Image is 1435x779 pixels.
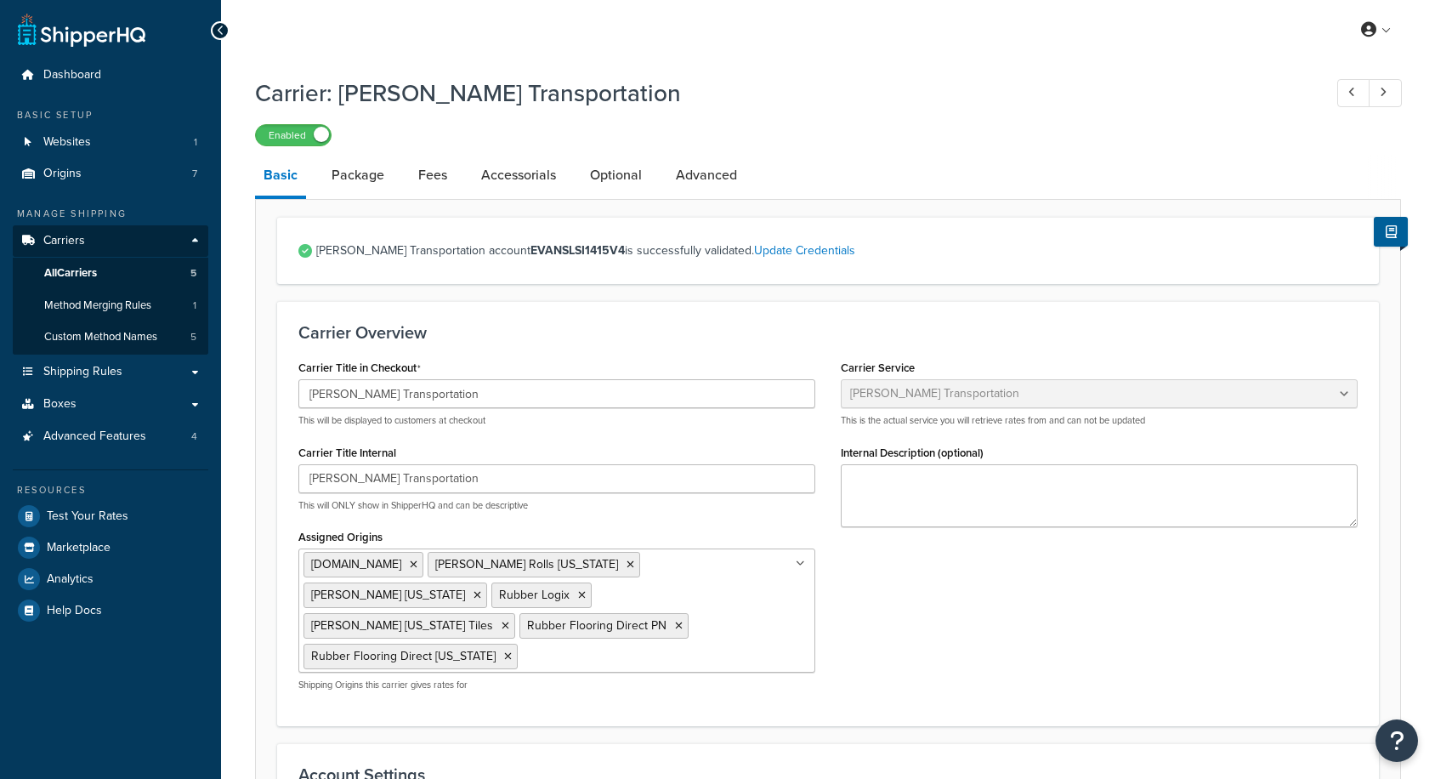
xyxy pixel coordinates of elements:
[298,414,815,427] p: This will be displayed to customers at checkout
[473,155,564,196] a: Accessorials
[13,564,208,594] a: Analytics
[754,242,855,259] a: Update Credentials
[192,167,197,181] span: 7
[44,266,97,281] span: All Carriers
[13,207,208,221] div: Manage Shipping
[311,647,496,665] span: Rubber Flooring Direct [US_STATE]
[13,225,208,257] a: Carriers
[13,321,208,353] a: Custom Method Names5
[298,361,421,375] label: Carrier Title in Checkout
[841,361,915,374] label: Carrier Service
[255,77,1306,110] h1: Carrier: [PERSON_NAME] Transportation
[1374,217,1408,247] button: Show Help Docs
[311,586,465,604] span: [PERSON_NAME] [US_STATE]
[13,225,208,355] li: Carriers
[256,125,331,145] label: Enabled
[13,108,208,122] div: Basic Setup
[13,127,208,158] li: Websites
[44,299,151,313] span: Method Merging Rules
[1369,79,1402,107] a: Next Record
[316,239,1358,263] span: [PERSON_NAME] Transportation account is successfully validated.
[530,242,625,259] strong: EVANSLSI1415V4
[13,60,208,91] a: Dashboard
[13,158,208,190] li: Origins
[13,158,208,190] a: Origins7
[190,266,196,281] span: 5
[47,509,128,524] span: Test Your Rates
[13,421,208,452] a: Advanced Features4
[43,135,91,150] span: Websites
[435,555,618,573] span: [PERSON_NAME] Rolls [US_STATE]
[13,483,208,498] div: Resources
[298,323,1358,342] h3: Carrier Overview
[1337,79,1370,107] a: Previous Record
[13,258,208,289] a: AllCarriers5
[13,290,208,321] li: Method Merging Rules
[43,397,77,412] span: Boxes
[193,299,196,313] span: 1
[13,127,208,158] a: Websites1
[255,155,306,199] a: Basic
[47,572,94,587] span: Analytics
[410,155,456,196] a: Fees
[298,446,396,459] label: Carrier Title Internal
[298,499,815,512] p: This will ONLY show in ShipperHQ and can be descriptive
[194,135,197,150] span: 1
[298,679,815,691] p: Shipping Origins this carrier gives rates for
[47,541,111,555] span: Marketplace
[13,389,208,420] a: Boxes
[13,501,208,532] a: Test Your Rates
[13,290,208,321] a: Method Merging Rules1
[43,365,122,379] span: Shipping Rules
[13,321,208,353] li: Custom Method Names
[311,555,401,573] span: [DOMAIN_NAME]
[581,155,650,196] a: Optional
[190,330,196,344] span: 5
[13,356,208,388] a: Shipping Rules
[47,604,102,618] span: Help Docs
[841,446,984,459] label: Internal Description (optional)
[527,617,666,634] span: Rubber Flooring Direct PN
[298,531,383,543] label: Assigned Origins
[191,429,197,444] span: 4
[841,414,1358,427] p: This is the actual service you will retrieve rates from and can not be updated
[499,586,570,604] span: Rubber Logix
[13,595,208,626] a: Help Docs
[667,155,746,196] a: Advanced
[43,429,146,444] span: Advanced Features
[323,155,393,196] a: Package
[1375,719,1418,762] button: Open Resource Center
[43,234,85,248] span: Carriers
[311,617,493,634] span: [PERSON_NAME] [US_STATE] Tiles
[43,68,101,82] span: Dashboard
[44,330,157,344] span: Custom Method Names
[43,167,82,181] span: Origins
[13,532,208,563] a: Marketplace
[13,421,208,452] li: Advanced Features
